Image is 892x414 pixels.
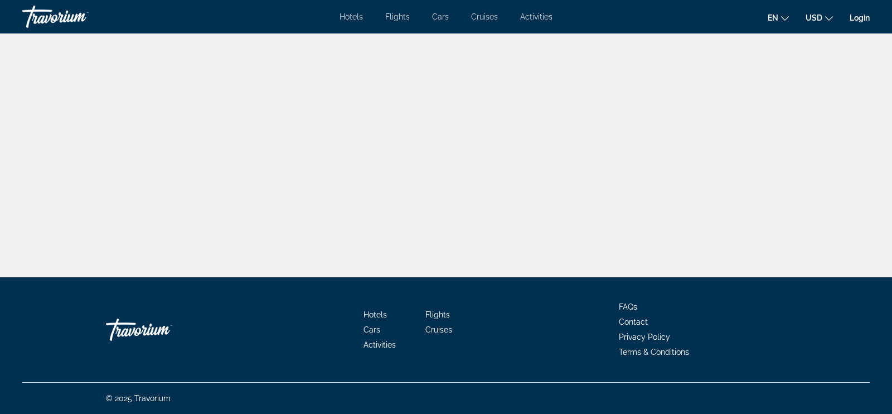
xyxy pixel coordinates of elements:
a: Cars [432,12,449,21]
a: Activities [520,12,552,21]
button: Change currency [806,9,833,26]
a: Flights [385,12,410,21]
a: FAQs [619,302,637,311]
a: Flights [425,310,450,319]
a: Cars [363,325,380,334]
a: Go Home [106,313,217,346]
a: Cruises [471,12,498,21]
a: Privacy Policy [619,333,670,341]
span: © 2025 Travorium [106,394,171,403]
a: Activities [363,340,396,349]
a: Travorium [22,2,134,31]
a: Contact [619,317,648,326]
a: Hotels [340,12,363,21]
span: USD [806,13,822,22]
a: Terms & Conditions [619,348,689,357]
a: Cruises [425,325,452,334]
a: Login [850,13,870,22]
button: Change language [768,9,789,26]
span: en [768,13,778,22]
a: Hotels [363,310,387,319]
